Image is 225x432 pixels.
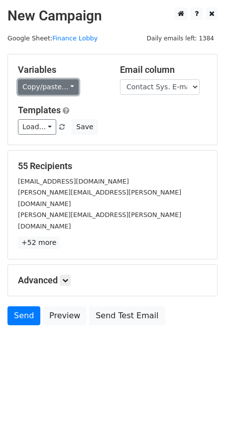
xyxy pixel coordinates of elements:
span: Daily emails left: 1384 [143,33,218,44]
a: Daily emails left: 1384 [143,34,218,42]
a: +52 more [18,236,60,249]
a: Finance Lobby [52,34,98,42]
a: Send [7,306,40,325]
a: Copy/paste... [18,79,79,95]
h5: Advanced [18,275,207,286]
a: Load... [18,119,56,135]
h5: 55 Recipients [18,161,207,172]
h5: Email column [120,64,207,75]
a: Templates [18,105,61,115]
button: Save [72,119,98,135]
small: [PERSON_NAME][EMAIL_ADDRESS][PERSON_NAME][DOMAIN_NAME] [18,189,181,208]
small: Google Sheet: [7,34,98,42]
h5: Variables [18,64,105,75]
small: [EMAIL_ADDRESS][DOMAIN_NAME] [18,178,129,185]
a: Send Test Email [89,306,165,325]
h2: New Campaign [7,7,218,24]
iframe: Chat Widget [175,384,225,432]
small: [PERSON_NAME][EMAIL_ADDRESS][PERSON_NAME][DOMAIN_NAME] [18,211,181,230]
a: Preview [43,306,87,325]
